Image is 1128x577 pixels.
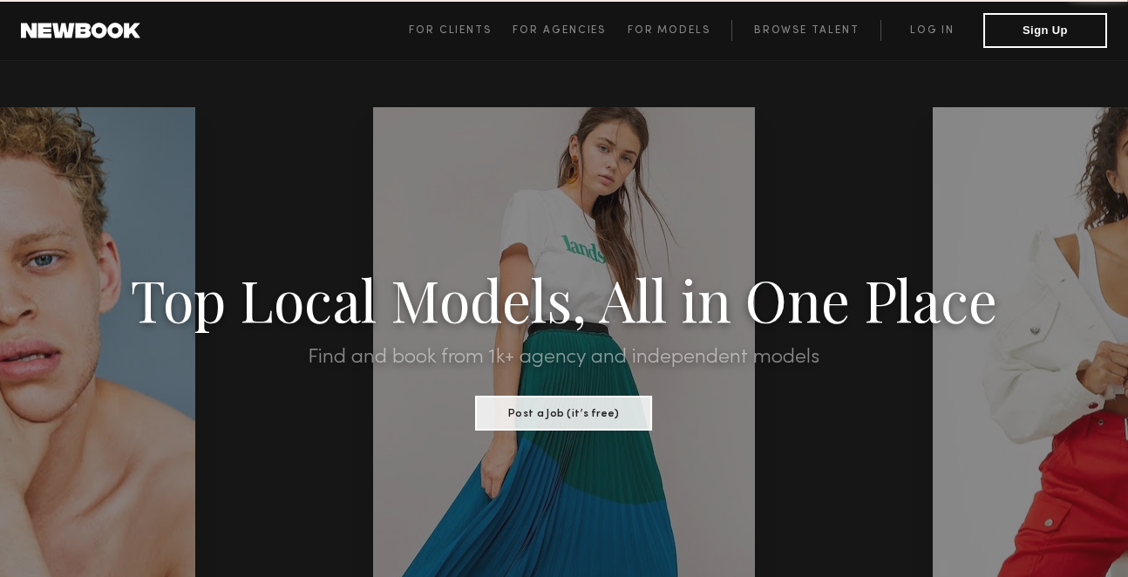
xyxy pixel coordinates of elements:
span: For Clients [409,25,492,36]
button: Post a Job (it’s free) [475,396,652,431]
a: Post a Job (it’s free) [475,402,652,421]
h2: Find and book from 1k+ agency and independent models [85,347,1043,368]
a: Log in [880,20,983,41]
a: For Clients [409,20,513,41]
span: For Models [628,25,710,36]
a: Browse Talent [731,20,880,41]
a: For Agencies [513,20,627,41]
h1: Top Local Models, All in One Place [85,272,1043,326]
span: For Agencies [513,25,606,36]
a: For Models [628,20,732,41]
button: Sign Up [983,13,1107,48]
